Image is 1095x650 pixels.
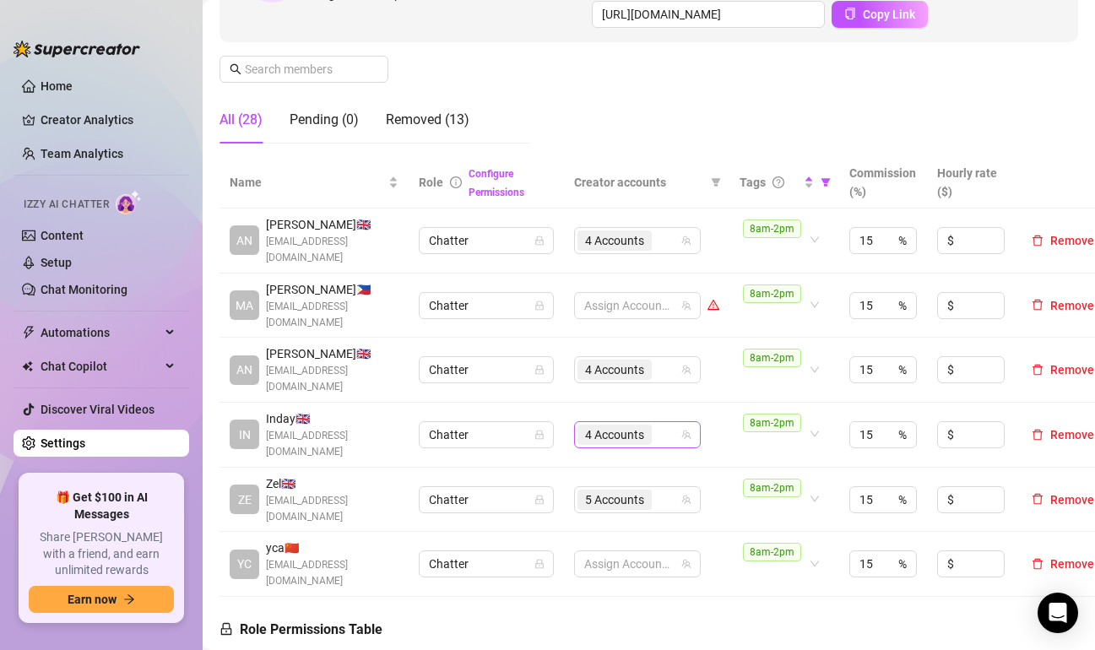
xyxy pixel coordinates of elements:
span: [EMAIL_ADDRESS][DOMAIN_NAME] [266,428,398,460]
span: team [681,495,691,505]
a: Discover Viral Videos [41,403,154,416]
span: [EMAIL_ADDRESS][DOMAIN_NAME] [266,493,398,525]
a: Creator Analytics [41,106,176,133]
span: [EMAIL_ADDRESS][DOMAIN_NAME] [266,363,398,395]
img: Chat Copilot [22,360,33,372]
a: Content [41,229,84,242]
span: filter [821,177,831,187]
span: filter [817,170,834,195]
span: Share [PERSON_NAME] with a friend, and earn unlimited rewards [29,529,174,579]
span: filter [707,170,724,195]
span: Tags [740,173,766,192]
span: Chat Copilot [41,353,160,380]
th: Name [220,157,409,209]
span: copy [844,8,856,19]
span: 4 Accounts [585,231,644,250]
span: delete [1032,493,1044,505]
button: Copy Link [832,1,928,28]
button: Earn nowarrow-right [29,586,174,613]
span: YC [237,555,252,573]
span: Chatter [429,422,544,447]
div: All (28) [220,110,263,130]
span: search [230,63,241,75]
span: lock [534,495,545,505]
span: lock [534,559,545,569]
span: 5 Accounts [577,490,652,510]
span: AN [236,231,252,250]
span: lock [534,301,545,311]
span: Earn now [68,593,117,606]
span: [PERSON_NAME] 🇬🇧 [266,215,398,234]
span: team [681,301,691,311]
a: Configure Permissions [469,168,524,198]
span: 8am-2pm [743,479,801,497]
span: Chatter [429,551,544,577]
div: Pending (0) [290,110,359,130]
span: 4 Accounts [577,230,652,251]
span: 🎁 Get $100 in AI Messages [29,490,174,523]
span: MA [236,296,253,315]
span: 8am-2pm [743,349,801,367]
span: 8am-2pm [743,284,801,303]
span: ZE [238,490,252,509]
h5: Role Permissions Table [220,620,382,640]
span: [EMAIL_ADDRESS][DOMAIN_NAME] [266,234,398,266]
span: yca 🇨🇳 [266,539,398,557]
span: 4 Accounts [577,425,652,445]
span: IN [239,425,251,444]
span: team [681,559,691,569]
span: info-circle [450,176,462,188]
a: Home [41,79,73,93]
span: delete [1032,364,1044,376]
span: delete [1032,558,1044,570]
span: Remove [1050,299,1094,312]
span: Inday 🇬🇧 [266,409,398,428]
span: Remove [1050,428,1094,441]
span: 8am-2pm [743,414,801,432]
span: Copy Link [863,8,915,21]
span: Remove [1050,493,1094,506]
span: 4 Accounts [585,425,644,444]
span: team [681,236,691,246]
span: 8am-2pm [743,543,801,561]
div: Removed (13) [386,110,469,130]
span: Name [230,173,385,192]
span: team [681,430,691,440]
span: question-circle [772,176,784,188]
span: Izzy AI Chatter [24,197,109,213]
span: Chatter [429,228,544,253]
span: [EMAIL_ADDRESS][DOMAIN_NAME] [266,299,398,331]
span: 4 Accounts [577,360,652,380]
span: Automations [41,319,160,346]
span: 8am-2pm [743,219,801,238]
img: logo-BBDzfeDw.svg [14,41,140,57]
span: team [681,365,691,375]
span: lock [534,236,545,246]
a: Settings [41,436,85,450]
span: Creator accounts [574,173,704,192]
span: lock [534,365,545,375]
span: [PERSON_NAME] 🇵🇭 [266,280,398,299]
span: Role [419,176,443,189]
th: Hourly rate ($) [927,157,1015,209]
img: AI Chatter [116,190,142,214]
span: thunderbolt [22,326,35,339]
th: Commission (%) [839,157,927,209]
a: Setup [41,256,72,269]
span: delete [1032,429,1044,441]
span: Remove [1050,234,1094,247]
span: arrow-right [123,593,135,605]
span: warning [707,299,719,311]
span: Chatter [429,357,544,382]
span: lock [534,430,545,440]
span: Zel 🇬🇧 [266,474,398,493]
span: lock [220,622,233,636]
span: Remove [1050,557,1094,571]
input: Search members [245,60,365,79]
span: AN [236,360,252,379]
span: [PERSON_NAME] 🇬🇧 [266,344,398,363]
span: delete [1032,299,1044,311]
span: Remove [1050,363,1094,376]
span: [EMAIL_ADDRESS][DOMAIN_NAME] [266,557,398,589]
div: Open Intercom Messenger [1038,593,1078,633]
